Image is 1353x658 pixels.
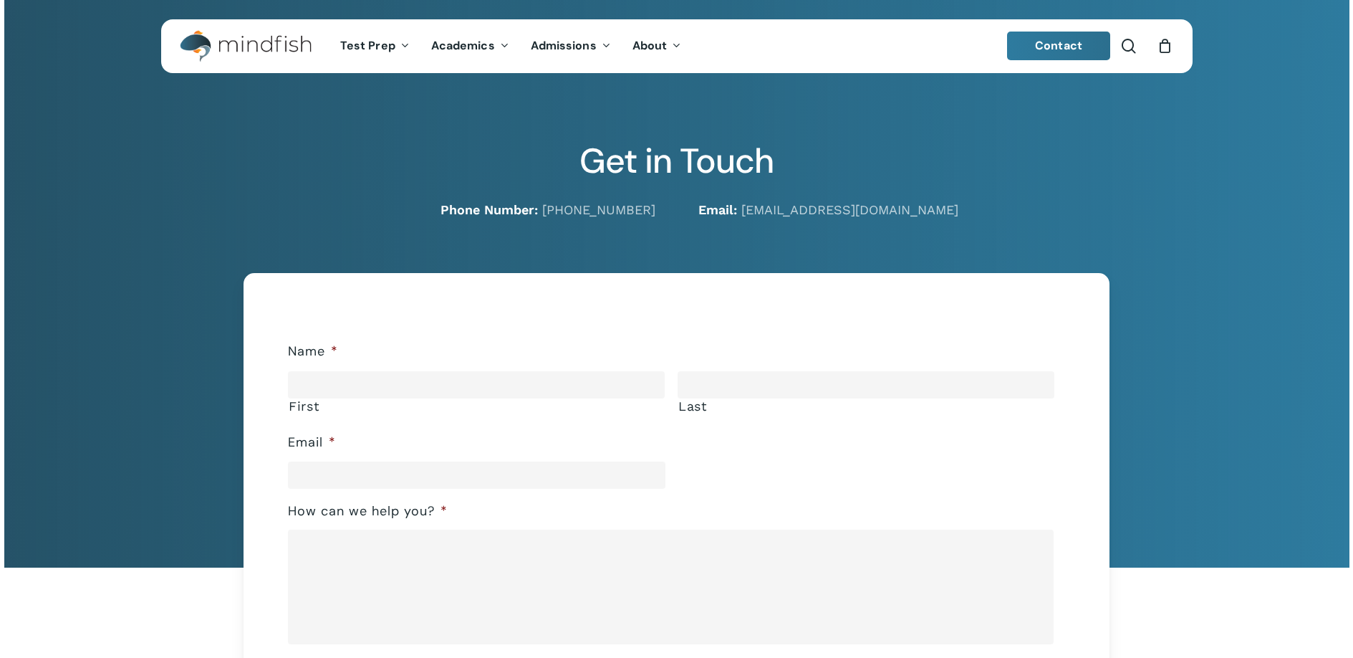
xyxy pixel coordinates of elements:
[622,40,693,52] a: About
[161,19,1193,73] header: Main Menu
[531,38,597,53] span: Admissions
[329,19,692,73] nav: Main Menu
[440,202,538,217] strong: Phone Number:
[698,202,737,217] strong: Email:
[1007,32,1110,60] a: Contact
[161,140,1193,182] h2: Get in Touch
[340,38,395,53] span: Test Prep
[542,202,655,217] a: [PHONE_NUMBER]
[288,343,338,360] label: Name
[1035,38,1082,53] span: Contact
[289,399,665,414] label: First
[420,40,520,52] a: Academics
[288,434,336,451] label: Email
[520,40,622,52] a: Admissions
[288,503,448,520] label: How can we help you?
[678,399,1054,414] label: Last
[431,38,495,53] span: Academics
[329,40,420,52] a: Test Prep
[632,38,668,53] span: About
[741,202,958,217] a: [EMAIL_ADDRESS][DOMAIN_NAME]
